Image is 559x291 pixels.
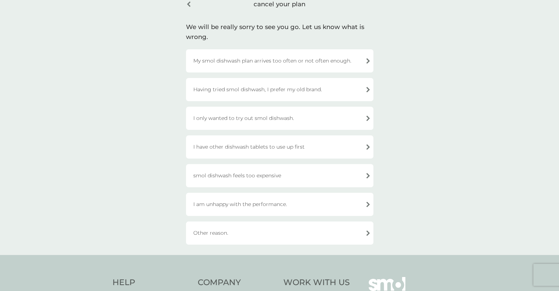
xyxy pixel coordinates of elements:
div: smol dishwash feels too expensive [186,164,373,187]
div: Other reason. [186,221,373,245]
div: Having tried smol dishwash, I prefer my old brand. [186,78,373,101]
div: I have other dishwash tablets to use up first [186,135,373,159]
div: I only wanted to try out smol dishwash. [186,107,373,130]
div: My smol dishwash plan arrives too often or not often enough. [186,49,373,72]
h4: Work With Us [283,277,350,288]
div: We will be really sorry to see you go. Let us know what is wrong. [186,22,373,42]
h4: Help [112,277,191,288]
h4: Company [198,277,276,288]
div: I am unhappy with the performance. [186,193,373,216]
